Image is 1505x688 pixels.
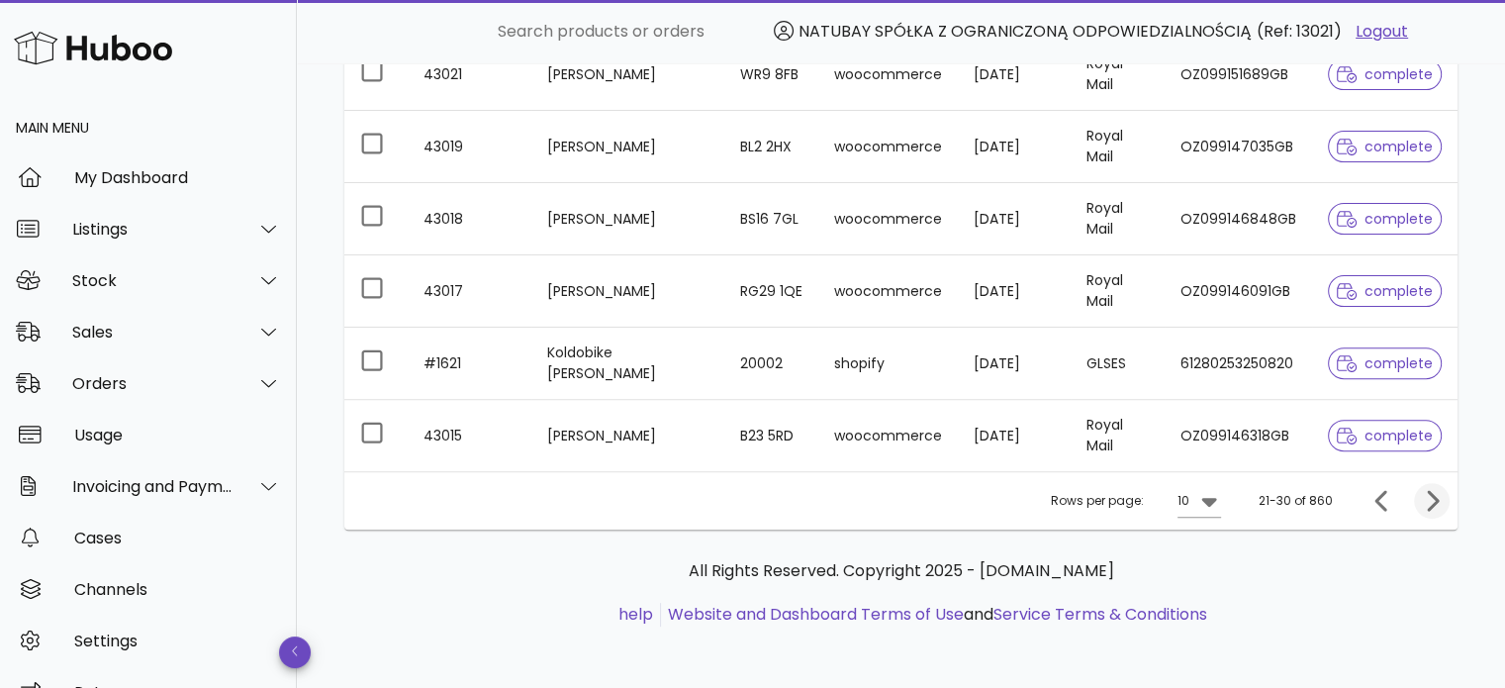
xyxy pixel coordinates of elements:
img: Huboo Logo [14,27,172,69]
span: complete [1337,429,1433,442]
td: 43019 [408,111,531,183]
td: Royal Mail [1071,255,1165,328]
td: [PERSON_NAME] [531,400,723,471]
div: Invoicing and Payments [72,477,234,496]
td: [DATE] [958,39,1071,111]
li: and [661,603,1207,627]
td: 43021 [408,39,531,111]
div: Settings [74,632,281,650]
td: Royal Mail [1071,111,1165,183]
a: Website and Dashboard Terms of Use [668,603,964,626]
td: woocommerce [818,400,958,471]
td: [DATE] [958,328,1071,400]
p: All Rights Reserved. Copyright 2025 - [DOMAIN_NAME] [360,559,1442,583]
td: 61280253250820 [1165,328,1312,400]
div: My Dashboard [74,168,281,187]
td: GLSES [1071,328,1165,400]
td: Royal Mail [1071,400,1165,471]
div: Channels [74,580,281,599]
span: (Ref: 13021) [1257,20,1342,43]
span: complete [1337,356,1433,370]
td: Royal Mail [1071,183,1165,255]
td: woocommerce [818,111,958,183]
td: [PERSON_NAME] [531,255,723,328]
td: [DATE] [958,111,1071,183]
td: B23 5RD [724,400,818,471]
td: 43018 [408,183,531,255]
td: OZ099146091GB [1165,255,1312,328]
td: BL2 2HX [724,111,818,183]
td: [DATE] [958,400,1071,471]
td: 43015 [408,400,531,471]
div: 10Rows per page: [1177,485,1221,517]
div: Stock [72,271,234,290]
td: shopify [818,328,958,400]
td: woocommerce [818,39,958,111]
div: Usage [74,426,281,444]
span: complete [1337,67,1433,81]
td: OZ099151689GB [1165,39,1312,111]
span: complete [1337,284,1433,298]
td: RG29 1QE [724,255,818,328]
button: Next page [1414,483,1450,519]
td: woocommerce [818,255,958,328]
td: 20002 [724,328,818,400]
a: Service Terms & Conditions [993,603,1207,626]
div: 21-30 of 860 [1259,492,1333,510]
button: Previous page [1364,483,1400,519]
span: NATUBAY SPÓŁKA Z OGRANICZONĄ ODPOWIEDZIALNOŚCIĄ [799,20,1252,43]
td: 43017 [408,255,531,328]
td: WR9 8FB [724,39,818,111]
td: [DATE] [958,183,1071,255]
td: OZ099147035GB [1165,111,1312,183]
td: OZ099146318GB [1165,400,1312,471]
td: Royal Mail [1071,39,1165,111]
div: Orders [72,374,234,393]
div: Sales [72,323,234,342]
a: Logout [1356,20,1408,44]
div: Listings [72,220,234,239]
td: OZ099146848GB [1165,183,1312,255]
td: woocommerce [818,183,958,255]
div: Cases [74,529,281,547]
td: BS16 7GL [724,183,818,255]
div: Rows per page: [1051,472,1221,530]
td: Koldobike [PERSON_NAME] [531,328,723,400]
td: [PERSON_NAME] [531,183,723,255]
a: help [618,603,653,626]
td: #1621 [408,328,531,400]
div: 10 [1177,492,1189,510]
td: [PERSON_NAME] [531,111,723,183]
span: complete [1337,212,1433,226]
span: complete [1337,140,1433,153]
td: [DATE] [958,255,1071,328]
td: [PERSON_NAME] [531,39,723,111]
